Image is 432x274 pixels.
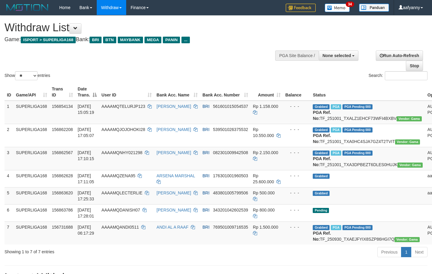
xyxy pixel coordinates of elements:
[75,84,99,101] th: Date Trans.: activate to sort column descending
[50,84,75,101] th: Trans ID: activate to sort column ascending
[313,127,330,132] span: Grabbed
[78,190,94,201] span: [DATE] 17:25:33
[157,225,188,230] a: ANDI AL A RAAF
[310,147,425,170] td: TF_251001_TXA3DPBEZT6DLES0HUJK
[202,127,209,132] span: BRI
[253,104,278,109] span: Rp 1.158.000
[285,150,308,156] div: - - -
[118,37,143,43] span: MAYBANK
[5,3,50,12] img: MOTION_logo.png
[99,84,154,101] th: User ID: activate to sort column ascending
[325,4,350,12] img: Button%20Memo.svg
[5,147,14,170] td: 3
[102,190,142,195] span: AAAAMQLECTERLIE
[78,127,94,138] span: [DATE] 17:05:07
[52,173,73,178] span: 156862628
[313,225,330,230] span: Grabbed
[14,84,50,101] th: Game/API: activate to sort column ascending
[52,127,73,132] span: 156862208
[78,225,94,236] span: [DATE] 06:17:29
[78,173,94,184] span: [DATE] 17:11:05
[213,173,248,178] span: Copy 176301001960503 to clipboard
[14,101,50,124] td: SUPERLIGA168
[14,147,50,170] td: SUPERLIGA168
[342,104,373,109] span: PGA Pending
[331,225,341,230] span: Marked by aafromsomean
[323,53,351,58] span: None selected
[5,101,14,124] td: 1
[5,246,175,255] div: Showing 1 to 7 of 7 entries
[21,37,76,43] span: ISPORT > SUPERLIGA168
[331,104,341,109] span: Marked by aafsengchandara
[52,208,73,212] span: 156863786
[310,84,425,101] th: Status
[5,204,14,221] td: 6
[5,187,14,204] td: 5
[385,71,427,80] input: Search:
[313,191,330,196] span: Grabbed
[5,37,282,43] h4: Game: Bank:
[369,71,427,80] label: Search:
[52,190,73,195] span: 156863620
[331,151,341,156] span: Marked by aafsengchandara
[331,127,341,132] span: Marked by aafsengchandara
[52,104,73,109] span: 156854134
[313,208,329,213] span: Pending
[52,225,73,230] span: 156731688
[102,173,135,178] span: AAAAMQZENA95
[285,103,308,109] div: - - -
[286,4,316,12] img: Feedback.jpg
[253,150,278,155] span: Rp 2.150.000
[377,247,401,257] a: Previous
[102,150,142,155] span: AAAAMQNHY021298
[313,231,331,242] b: PGA Ref. No:
[157,208,191,212] a: [PERSON_NAME]
[145,37,162,43] span: MEGA
[251,84,283,101] th: Amount: activate to sort column ascending
[310,221,425,245] td: TF_250930_TXAEJFYIX8SZP86HGI7Q
[313,104,330,109] span: Grabbed
[15,71,38,80] select: Showentries
[253,208,275,212] span: Rp 800.000
[102,127,145,132] span: AAAAMQJOJOHOKI28
[102,208,140,212] span: AAAAMQDANISH07
[5,124,14,147] td: 2
[285,190,308,196] div: - - -
[285,126,308,132] div: - - -
[313,110,331,121] b: PGA Ref. No:
[253,127,274,138] span: Rp 10.550.000
[5,221,14,245] td: 7
[157,173,195,178] a: ARSENA MARSHAL
[14,187,50,204] td: SUPERLIGA168
[14,221,50,245] td: SUPERLIGA168
[103,37,116,43] span: BTN
[102,225,139,230] span: AAAAMQANDI0511
[213,190,248,195] span: Copy 483801005799506 to clipboard
[213,208,248,212] span: Copy 343201042602539 to clipboard
[285,173,308,179] div: - - -
[253,190,275,195] span: Rp 500.000
[285,224,308,230] div: - - -
[202,190,209,195] span: BRI
[342,151,373,156] span: PGA Pending
[202,173,209,178] span: BRI
[202,104,209,109] span: BRI
[202,208,209,212] span: BRI
[78,208,94,218] span: [DATE] 17:28:01
[342,127,373,132] span: PGA Pending
[397,163,423,168] span: Vendor URL: https://trx31.1velocity.biz
[310,101,425,124] td: TF_251001_TXALZ1EHCF73WFI4BXBV
[157,127,191,132] a: [PERSON_NAME]
[313,133,331,144] b: PGA Ref. No:
[157,190,191,195] a: [PERSON_NAME]
[157,104,191,109] a: [PERSON_NAME]
[313,156,331,167] b: PGA Ref. No:
[202,225,209,230] span: BRI
[411,247,427,257] a: Next
[5,84,14,101] th: ID
[401,247,411,257] a: 1
[202,150,209,155] span: BRI
[376,50,423,61] a: Run Auto-Refresh
[397,116,422,121] span: Vendor URL: https://trx31.1velocity.biz
[285,207,308,213] div: - - -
